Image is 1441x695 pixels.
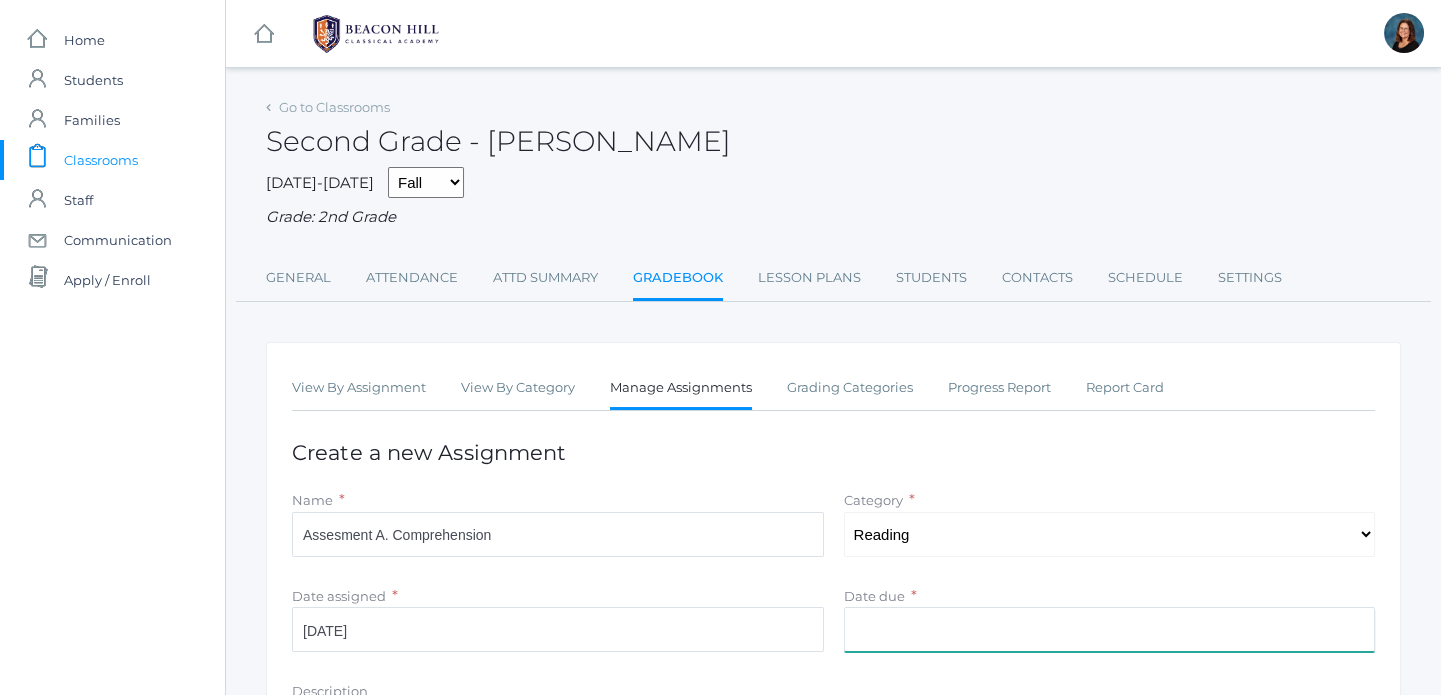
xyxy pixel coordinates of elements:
[610,368,752,411] a: Manage Assignments
[64,20,105,60] span: Home
[292,368,426,408] a: View By Assignment
[787,368,913,408] a: Grading Categories
[844,588,905,604] label: Date due
[1384,13,1424,53] div: Emily Balli
[493,258,598,298] a: Attd Summary
[64,260,151,300] span: Apply / Enroll
[64,140,138,180] span: Classrooms
[844,492,903,508] label: Category
[292,492,333,508] label: Name
[279,99,390,115] a: Go to Classrooms
[64,180,93,220] span: Staff
[266,206,1401,229] div: Grade: 2nd Grade
[366,258,458,298] a: Attendance
[292,441,1375,464] h1: Create a new Assignment
[301,9,451,59] img: BHCALogos-05-308ed15e86a5a0abce9b8dd61676a3503ac9727e845dece92d48e8588c001991.png
[633,258,723,301] a: Gradebook
[461,368,575,408] a: View By Category
[266,173,374,192] span: [DATE]-[DATE]
[896,258,967,298] a: Students
[1002,258,1073,298] a: Contacts
[266,126,731,157] h2: Second Grade - [PERSON_NAME]
[948,368,1051,408] a: Progress Report
[292,588,386,604] label: Date assigned
[266,258,331,298] a: General
[1218,258,1282,298] a: Settings
[64,220,172,260] span: Communication
[64,100,120,140] span: Families
[1086,368,1164,408] a: Report Card
[64,60,123,100] span: Students
[758,258,861,298] a: Lesson Plans
[1108,258,1183,298] a: Schedule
